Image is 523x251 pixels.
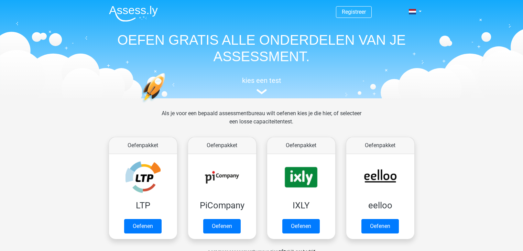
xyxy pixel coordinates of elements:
a: kies een test [103,76,420,95]
div: Als je voor een bepaald assessmentbureau wilt oefenen kies je die hier, of selecteer een losse ca... [156,109,367,134]
img: oefenen [141,73,192,135]
h1: OEFEN GRATIS ALLE ONDERDELEN VAN JE ASSESSMENT. [103,32,420,65]
img: assessment [257,89,267,94]
h5: kies een test [103,76,420,85]
a: Oefenen [124,219,162,233]
a: Oefenen [282,219,320,233]
img: Assessly [109,6,158,22]
a: Oefenen [203,219,241,233]
a: Registreer [342,9,366,15]
a: Oefenen [361,219,399,233]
